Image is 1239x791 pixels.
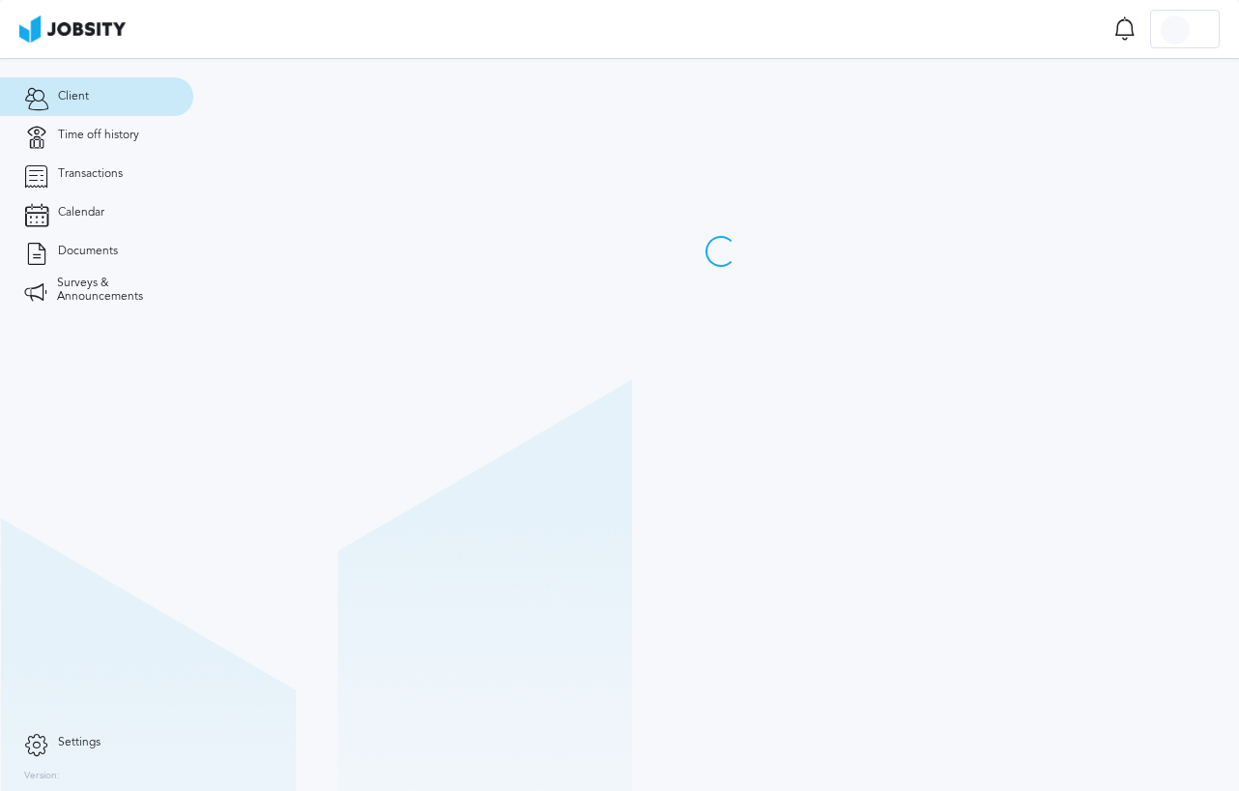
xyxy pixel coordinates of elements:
[24,771,60,782] label: Version:
[57,277,169,304] span: Surveys & Announcements
[58,206,104,220] span: Calendar
[58,129,139,142] span: Time off history
[58,736,101,749] span: Settings
[58,90,89,103] span: Client
[58,245,118,258] span: Documents
[19,15,126,43] img: ab4bad089aa723f57921c736e9817d99.png
[58,167,123,181] span: Transactions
